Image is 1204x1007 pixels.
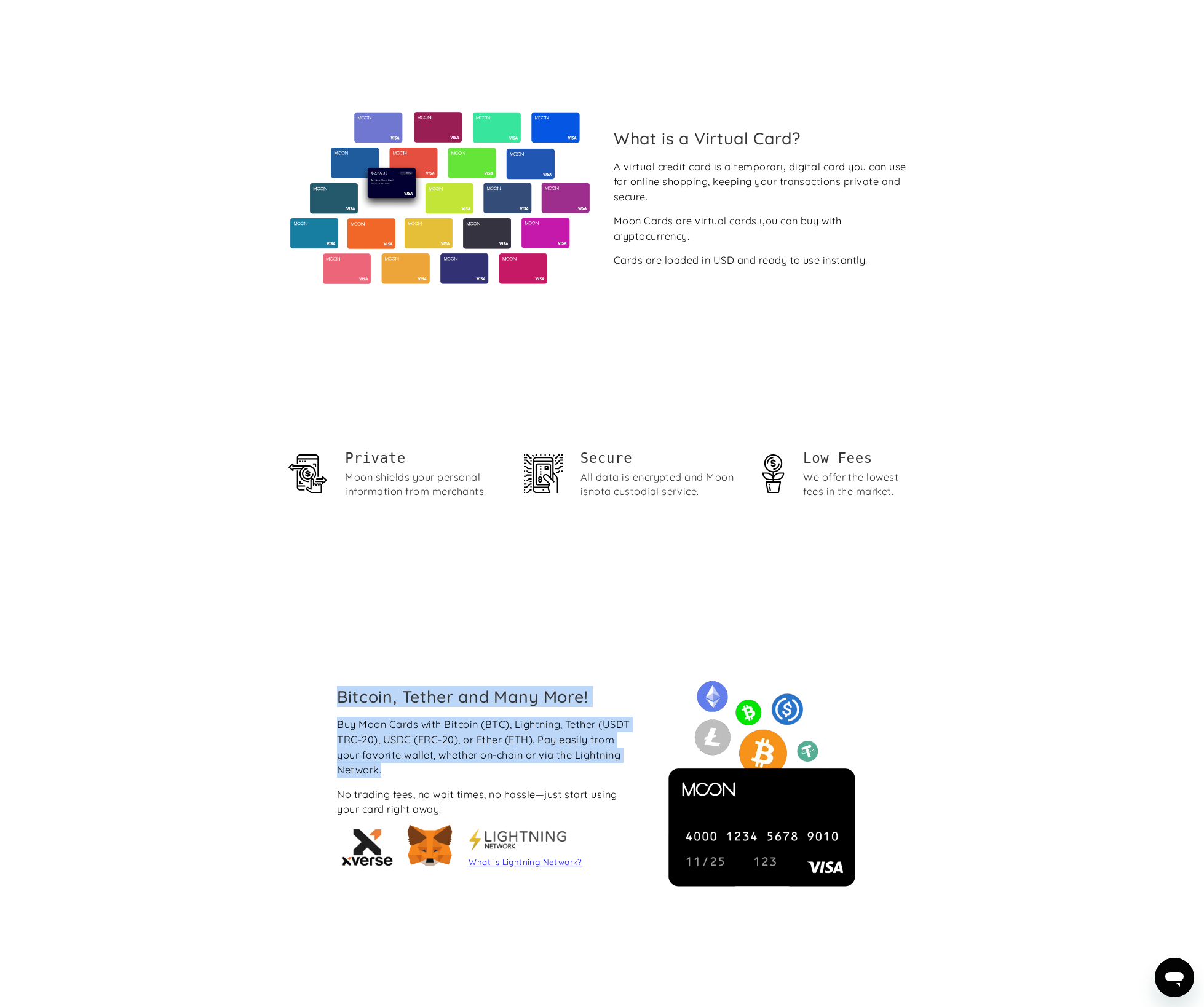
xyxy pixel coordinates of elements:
img: Virtual cards from Moon [288,112,592,284]
span: not [588,485,604,497]
img: Money stewardship [754,454,793,493]
div: Moon shields your personal information from merchants. [345,470,504,499]
iframe: Button to launch messaging window [1155,958,1194,997]
h2: What is a Virtual Card? [614,128,914,148]
img: Privacy [288,454,327,493]
div: We offer the lowest fees in the market. [803,470,916,499]
img: Metamask [469,827,567,852]
h2: Bitcoin, Tether and Many More! [337,687,638,706]
img: xVerse [337,822,398,871]
a: What is Lightning Network? [469,857,581,867]
div: All data is encrypted and Moon is a custodial service. [580,470,739,499]
div: No trading fees, no wait times, no hassle—just start using your card right away! [337,787,638,817]
div: A virtual credit card is a temporary digital card you can use for online shopping, keeping your t... [614,159,914,205]
h1: Private [345,449,504,468]
h2: Secure [580,449,739,468]
img: Metamask [402,819,457,874]
img: Moon cards can be purchased with a variety of cryptocurrency including Bitcoin, Lightning, USDC, ... [656,678,868,890]
img: Security [524,454,563,493]
div: Buy Moon Cards with Bitcoin (BTC), Lightning, Tether (USDT TRC-20), USDC (ERC-20), or Ether (ETH)... [337,717,638,777]
div: Cards are loaded in USD and ready to use instantly. [614,253,868,268]
div: Moon Cards are virtual cards you can buy with cryptocurrency. [614,213,914,243]
h1: Low Fees [803,449,916,468]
